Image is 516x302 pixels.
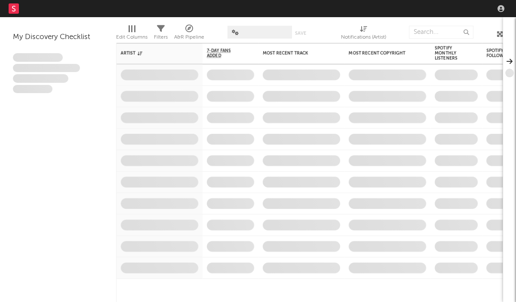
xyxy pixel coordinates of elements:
[341,32,386,42] div: Notifications (Artist)
[409,26,473,39] input: Search...
[116,32,147,42] div: Edit Columns
[13,32,103,42] div: My Discovery Checklist
[13,85,52,94] span: Aliquam viverra
[116,21,147,46] div: Edit Columns
[263,51,327,56] div: Most Recent Track
[341,21,386,46] div: Notifications (Artist)
[121,51,185,56] div: Artist
[174,21,204,46] div: A&R Pipeline
[13,53,63,62] span: Lorem ipsum dolor
[295,31,306,36] button: Save
[435,45,465,61] div: Spotify Monthly Listeners
[207,48,241,58] span: 7-Day Fans Added
[174,32,204,42] div: A&R Pipeline
[13,64,80,72] span: Integer aliquet in purus et
[154,21,168,46] div: Filters
[154,32,168,42] div: Filters
[13,74,68,83] span: Praesent ac interdum
[349,51,413,56] div: Most Recent Copyright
